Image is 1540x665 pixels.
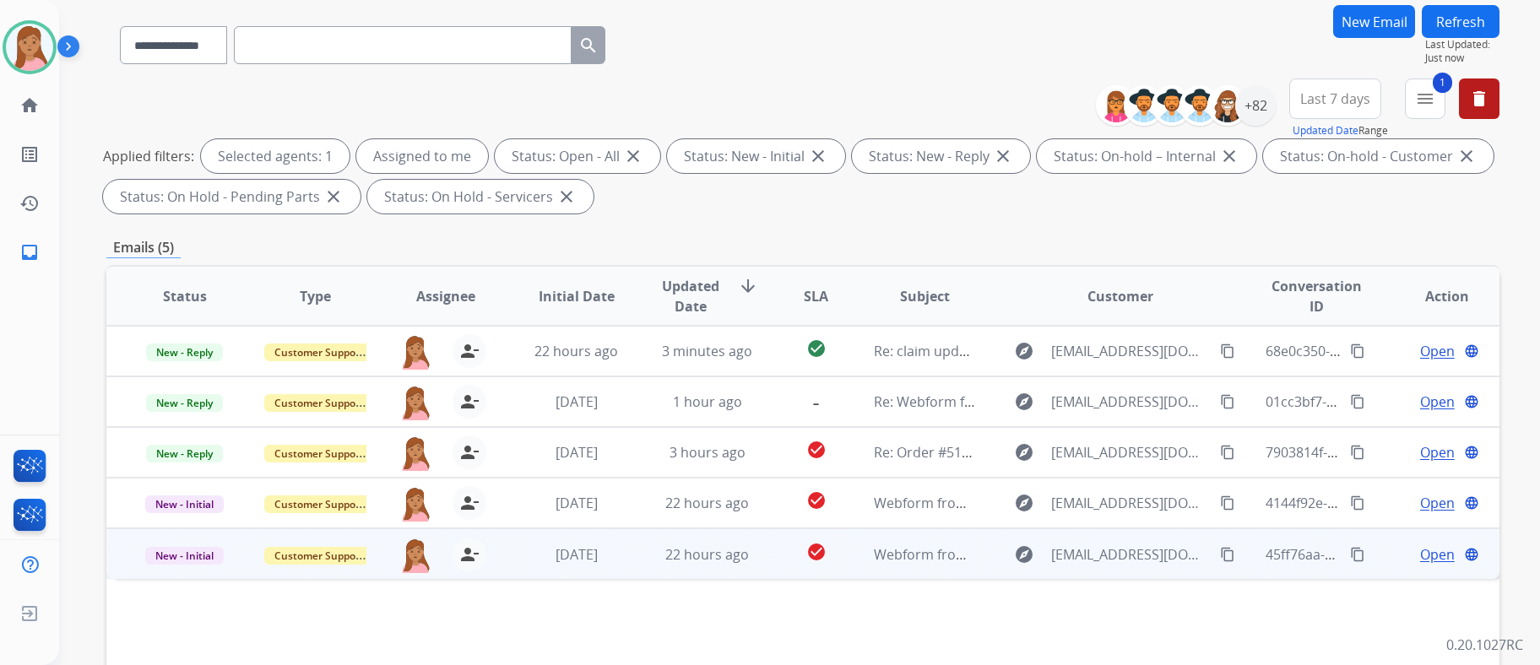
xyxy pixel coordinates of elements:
[900,286,950,306] span: Subject
[1220,547,1235,562] mat-icon: content_copy
[806,440,827,460] mat-icon: check_circle
[874,342,979,360] span: Re: claim update
[806,389,827,409] mat-icon: -
[1014,493,1034,513] mat-icon: explore
[1087,286,1153,306] span: Customer
[556,494,598,512] span: [DATE]
[1415,89,1435,109] mat-icon: menu
[874,545,1256,564] span: Webform from [EMAIL_ADDRESS][DOMAIN_NAME] on [DATE]
[1420,341,1455,361] span: Open
[1266,443,1521,462] span: 7903814f-0eab-446d-8f36-02932019a41b
[1405,78,1445,119] button: 1
[1289,78,1381,119] button: Last 7 days
[1420,392,1455,412] span: Open
[459,544,480,565] mat-icon: person_remove
[356,139,488,173] div: Assigned to me
[1293,124,1358,138] button: Updated Date
[1219,146,1239,166] mat-icon: close
[808,146,828,166] mat-icon: close
[19,242,40,262] mat-icon: inbox
[534,342,618,360] span: 22 hours ago
[1220,394,1235,409] mat-icon: content_copy
[495,139,660,173] div: Status: Open - All
[103,180,361,214] div: Status: On Hold - Pending Parts
[399,334,432,370] img: agent-avatar
[1051,442,1210,462] span: [EMAIL_ADDRESS][DOMAIN_NAME]
[623,146,643,166] mat-icon: close
[146,445,223,462] span: New - Reply
[667,139,845,173] div: Status: New - Initial
[1014,442,1034,462] mat-icon: explore
[145,495,224,513] span: New - Initial
[145,547,224,565] span: New - Initial
[1369,267,1499,326] th: Action
[19,144,40,165] mat-icon: list_alt
[1422,5,1499,38] button: Refresh
[556,545,598,564] span: [DATE]
[6,24,53,71] img: avatar
[264,445,374,462] span: Customer Support
[459,341,480,361] mat-icon: person_remove
[1350,445,1365,460] mat-icon: content_copy
[1464,394,1479,409] mat-icon: language
[399,435,432,471] img: agent-avatar
[738,276,758,296] mat-icon: arrow_downward
[874,494,1256,512] span: Webform from [EMAIL_ADDRESS][DOMAIN_NAME] on [DATE]
[1051,392,1210,412] span: [EMAIL_ADDRESS][DOMAIN_NAME]
[656,276,725,316] span: Updated Date
[1469,89,1489,109] mat-icon: delete
[323,187,344,207] mat-icon: close
[146,343,223,361] span: New - Reply
[1014,392,1034,412] mat-icon: explore
[1464,445,1479,460] mat-icon: language
[399,486,432,522] img: agent-avatar
[874,392,1279,411] span: Re: Webform from [EMAIL_ADDRESS][DOMAIN_NAME] on [DATE]
[1266,276,1369,316] span: Conversation ID
[1425,51,1499,65] span: Just now
[103,146,194,166] p: Applied filters:
[1350,495,1365,511] mat-icon: content_copy
[264,394,374,412] span: Customer Support
[399,385,432,420] img: agent-avatar
[300,286,331,306] span: Type
[1051,544,1210,565] span: [EMAIL_ADDRESS][DOMAIN_NAME]
[806,490,827,511] mat-icon: check_circle
[146,394,223,412] span: New - Reply
[264,547,374,565] span: Customer Support
[106,237,181,258] p: Emails (5)
[1446,635,1523,655] p: 0.20.1027RC
[19,95,40,116] mat-icon: home
[399,538,432,573] img: agent-avatar
[1051,341,1210,361] span: [EMAIL_ADDRESS][DOMAIN_NAME]
[163,286,207,306] span: Status
[804,286,828,306] span: SLA
[459,442,480,462] mat-icon: person_remove
[556,187,577,207] mat-icon: close
[1266,342,1516,360] span: 68e0c350-a4e2-4100-a993-fbd1f06a99fc
[459,392,480,412] mat-icon: person_remove
[1014,341,1034,361] mat-icon: explore
[993,146,1013,166] mat-icon: close
[662,342,752,360] span: 3 minutes ago
[1220,495,1235,511] mat-icon: content_copy
[1266,494,1525,512] span: 4144f92e-b8d5-476a-a4a2-3aa3b9491436
[1350,343,1365,359] mat-icon: content_copy
[852,139,1030,173] div: Status: New - Reply
[1235,85,1276,126] div: +82
[1350,547,1365,562] mat-icon: content_copy
[1263,139,1494,173] div: Status: On-hold - Customer
[201,139,350,173] div: Selected agents: 1
[665,545,749,564] span: 22 hours ago
[556,443,598,462] span: [DATE]
[539,286,615,306] span: Initial Date
[806,542,827,562] mat-icon: check_circle
[1220,343,1235,359] mat-icon: content_copy
[1220,445,1235,460] mat-icon: content_copy
[1333,5,1415,38] button: New Email
[264,343,374,361] span: Customer Support
[1420,442,1455,462] span: Open
[665,494,749,512] span: 22 hours ago
[19,193,40,214] mat-icon: history
[874,443,1100,462] span: Re: Order #513924 [PERSON_NAME]
[1350,394,1365,409] mat-icon: content_copy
